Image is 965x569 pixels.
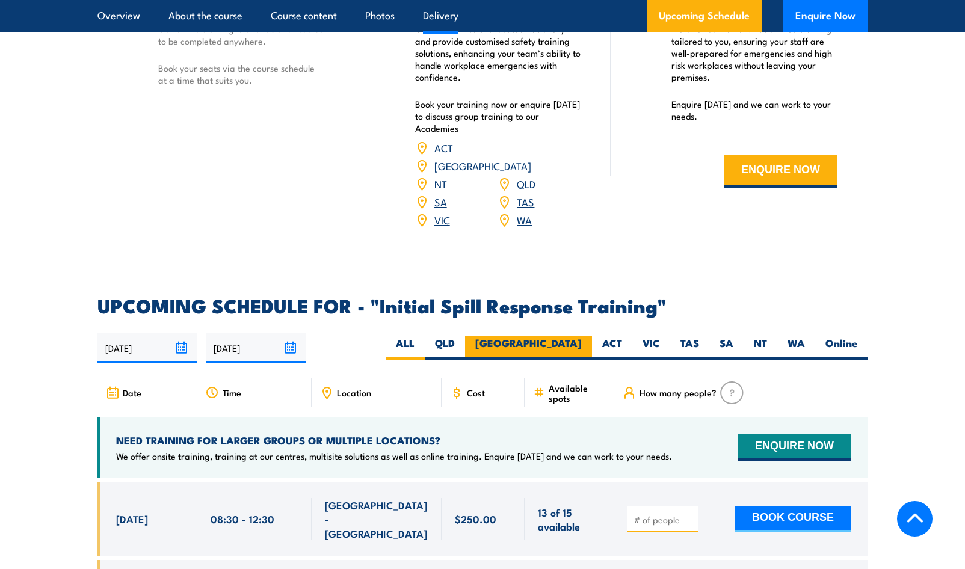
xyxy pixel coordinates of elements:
p: Our Academies are located nationally and provide customised safety training solutions, enhancing ... [415,23,581,83]
label: TAS [670,336,709,360]
a: VIC [434,212,450,227]
p: We offer onsite training, training at our centres, multisite solutions as well as online training... [116,450,672,462]
h4: NEED TRAINING FOR LARGER GROUPS OR MULTIPLE LOCATIONS? [116,434,672,447]
a: [GEOGRAPHIC_DATA] [434,158,531,173]
span: $250.00 [455,512,496,526]
a: TAS [517,194,534,209]
span: [GEOGRAPHIC_DATA] - [GEOGRAPHIC_DATA] [325,498,428,540]
input: To date [206,333,305,363]
label: WA [777,336,815,360]
button: BOOK COURSE [735,506,851,532]
h2: UPCOMING SCHEDULE FOR - "Initial Spill Response Training" [97,297,868,313]
label: ACT [592,336,632,360]
span: 13 of 15 available [538,505,601,534]
label: NT [744,336,777,360]
a: ACT [434,140,453,155]
label: Online [815,336,868,360]
button: ENQUIRE NOW [738,434,851,461]
a: WA [517,212,532,227]
span: Available spots [549,383,606,403]
label: VIC [632,336,670,360]
span: Cost [467,387,485,398]
p: We offer convenient nationwide training tailored to you, ensuring your staff are well-prepared fo... [671,23,837,83]
p: Book your training now or enquire [DATE] to discuss group training to our Academies [415,98,581,134]
p: Our online training is available for course to be completed anywhere. [158,23,324,47]
button: ENQUIRE NOW [724,155,837,188]
span: 08:30 - 12:30 [211,512,274,526]
p: Enquire [DATE] and we can work to your needs. [671,98,837,122]
span: Location [337,387,371,398]
input: # of people [634,514,694,526]
label: SA [709,336,744,360]
label: ALL [386,336,425,360]
p: Book your seats via the course schedule at a time that suits you. [158,62,324,86]
a: SA [434,194,447,209]
span: Time [223,387,241,398]
label: [GEOGRAPHIC_DATA] [465,336,592,360]
a: QLD [517,176,535,191]
span: Date [123,387,141,398]
label: QLD [425,336,465,360]
input: From date [97,333,197,363]
a: NT [434,176,447,191]
span: [DATE] [116,512,148,526]
span: How many people? [640,387,717,398]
